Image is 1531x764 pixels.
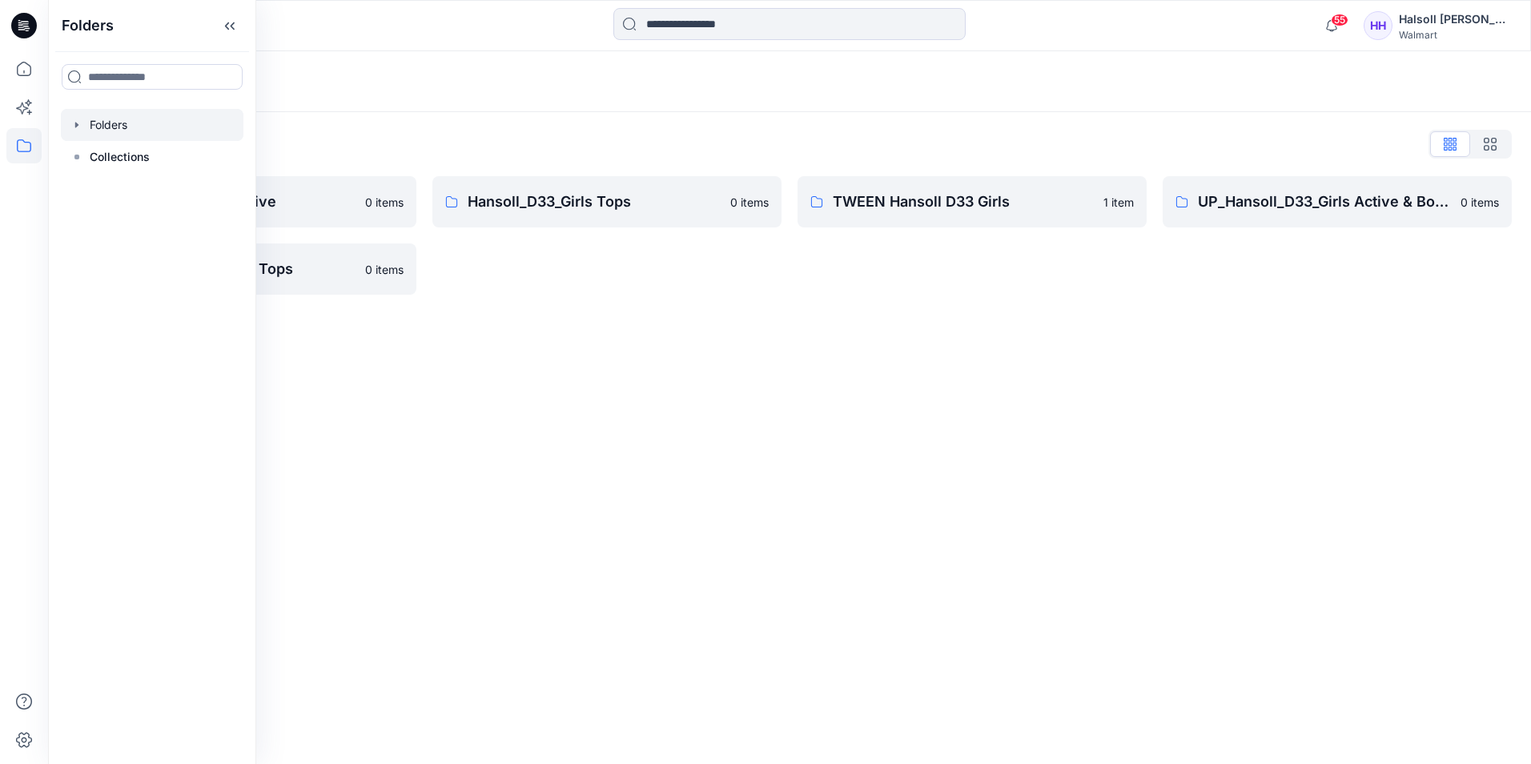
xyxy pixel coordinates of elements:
p: 0 items [1461,194,1499,211]
span: 55 [1331,14,1348,26]
p: 1 item [1103,194,1134,211]
p: 0 items [365,261,404,278]
div: Walmart [1399,29,1511,41]
p: 0 items [730,194,769,211]
a: Hansoll_D33_Girls Tops0 items [432,176,782,227]
div: Halsoll [PERSON_NAME] Girls Design Team [1399,10,1511,29]
a: UP_Hansoll_D33_Girls Active & Bottoms0 items [1163,176,1512,227]
a: TWEEN Hansoll D33 Girls1 item [798,176,1147,227]
p: Hansoll_D33_Girls Tops [468,191,721,213]
p: 0 items [365,194,404,211]
p: UP_Hansoll_D33_Girls Active & Bottoms [1198,191,1451,213]
div: HH [1364,11,1392,40]
p: Collections [90,147,150,167]
p: TWEEN Hansoll D33 Girls [833,191,1094,213]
